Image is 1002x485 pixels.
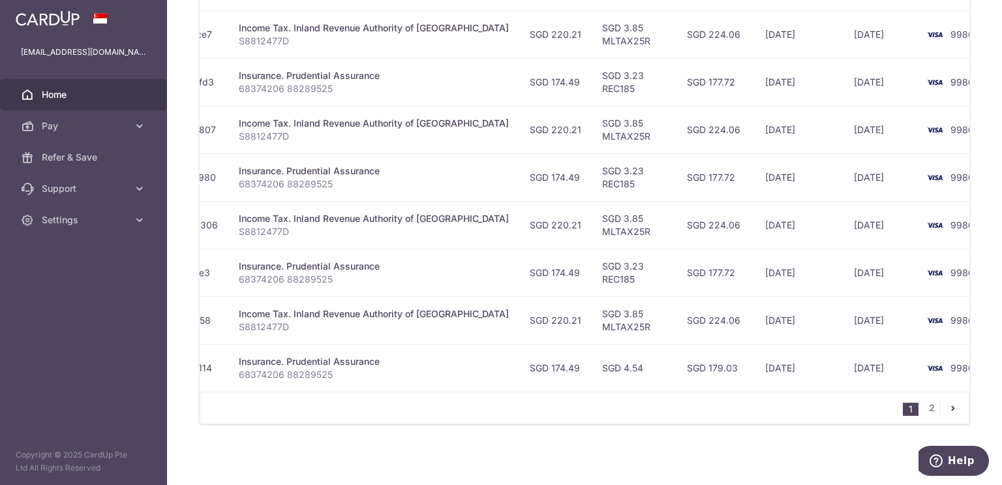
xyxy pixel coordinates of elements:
[676,201,755,249] td: SGD 224.06
[922,217,948,233] img: Bank Card
[42,119,128,133] span: Pay
[676,106,755,153] td: SGD 224.06
[239,130,509,143] p: S8812477D
[922,122,948,138] img: Bank Card
[239,82,509,95] p: 68374206 88289525
[42,151,128,164] span: Refer & Save
[519,10,592,58] td: SGD 220.21
[843,201,918,249] td: [DATE]
[239,260,509,273] div: Insurance. Prudential Assurance
[519,58,592,106] td: SGD 174.49
[918,446,989,478] iframe: Opens a widget where you can find more information
[755,296,843,344] td: [DATE]
[519,106,592,153] td: SGD 220.21
[843,58,918,106] td: [DATE]
[755,153,843,201] td: [DATE]
[239,164,509,178] div: Insurance. Prudential Assurance
[592,10,676,58] td: SGD 3.85 MLTAX25R
[922,265,948,281] img: Bank Card
[239,69,509,82] div: Insurance. Prudential Assurance
[592,344,676,392] td: SGD 4.54
[239,368,509,381] p: 68374206 88289525
[950,315,974,326] span: 9986
[592,106,676,153] td: SGD 3.85 MLTAX25R
[755,344,843,392] td: [DATE]
[519,153,592,201] td: SGD 174.49
[21,46,146,59] p: [EMAIL_ADDRESS][DOMAIN_NAME]
[924,400,939,416] a: 2
[950,362,974,373] span: 9986
[239,307,509,321] div: Income Tax. Inland Revenue Authority of [GEOGRAPHIC_DATA]
[42,182,128,195] span: Support
[950,267,974,278] span: 9986
[922,360,948,376] img: Bank Card
[950,76,974,87] span: 9986
[239,35,509,48] p: S8812477D
[239,321,509,334] p: S8812477D
[42,88,128,101] span: Home
[592,153,676,201] td: SGD 3.23 REC185
[239,225,509,238] p: S8812477D
[755,106,843,153] td: [DATE]
[903,403,918,416] li: 1
[239,117,509,130] div: Income Tax. Inland Revenue Authority of [GEOGRAPHIC_DATA]
[676,296,755,344] td: SGD 224.06
[950,29,974,40] span: 9986
[843,10,918,58] td: [DATE]
[676,58,755,106] td: SGD 177.72
[239,178,509,191] p: 68374206 88289525
[755,201,843,249] td: [DATE]
[843,106,918,153] td: [DATE]
[592,58,676,106] td: SGD 3.23 REC185
[843,249,918,296] td: [DATE]
[950,172,974,183] span: 9986
[519,249,592,296] td: SGD 174.49
[239,355,509,368] div: Insurance. Prudential Assurance
[676,10,755,58] td: SGD 224.06
[950,219,974,230] span: 9986
[843,296,918,344] td: [DATE]
[519,201,592,249] td: SGD 220.21
[16,10,80,26] img: CardUp
[843,153,918,201] td: [DATE]
[676,344,755,392] td: SGD 179.03
[950,124,974,135] span: 9986
[922,74,948,90] img: Bank Card
[519,296,592,344] td: SGD 220.21
[755,58,843,106] td: [DATE]
[239,212,509,225] div: Income Tax. Inland Revenue Authority of [GEOGRAPHIC_DATA]
[755,249,843,296] td: [DATE]
[592,249,676,296] td: SGD 3.23 REC185
[42,213,128,227] span: Settings
[922,170,948,185] img: Bank Card
[755,10,843,58] td: [DATE]
[922,27,948,42] img: Bank Card
[676,153,755,201] td: SGD 177.72
[676,249,755,296] td: SGD 177.72
[519,344,592,392] td: SGD 174.49
[843,344,918,392] td: [DATE]
[903,392,969,424] nav: pager
[592,201,676,249] td: SGD 3.85 MLTAX25R
[239,273,509,286] p: 68374206 88289525
[239,22,509,35] div: Income Tax. Inland Revenue Authority of [GEOGRAPHIC_DATA]
[922,313,948,328] img: Bank Card
[592,296,676,344] td: SGD 3.85 MLTAX25R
